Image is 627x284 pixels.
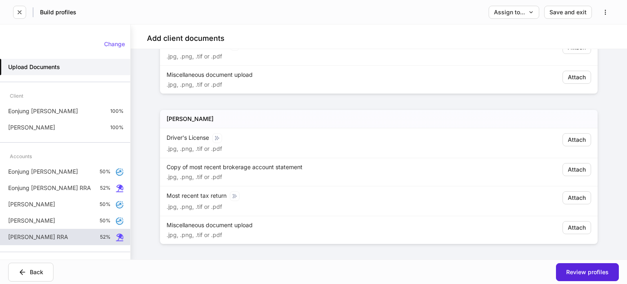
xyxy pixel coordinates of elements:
div: Attach [568,167,586,172]
div: Most recent tax return [167,191,485,201]
div: Attach [568,195,586,201]
button: Attach [563,133,591,146]
button: Change [99,38,130,51]
div: Copy of most recent brokerage account statement [167,163,485,171]
p: 50% [100,168,111,175]
p: 52% [100,185,111,191]
p: [PERSON_NAME] RRA [8,233,68,241]
p: .jpg, .png, .tif or .pdf [167,145,222,153]
p: .jpg, .png, .tif or .pdf [167,52,222,60]
p: .jpg, .png, .tif or .pdf [167,231,222,239]
div: Attach [568,45,586,50]
p: .jpg, .png, .tif or .pdf [167,173,222,181]
div: Accounts [10,149,32,163]
h5: Upload Documents [8,63,60,71]
div: Attach [568,225,586,230]
button: Assign to... [489,6,539,19]
p: .jpg, .png, .tif or .pdf [167,81,222,89]
p: [PERSON_NAME] [8,123,55,132]
div: Driver's License [167,133,485,143]
p: Eonjung [PERSON_NAME] [8,107,78,115]
p: [PERSON_NAME] [8,217,55,225]
p: 52% [100,234,111,240]
p: 50% [100,201,111,208]
div: Attach [568,74,586,80]
h5: Build profiles [40,8,76,16]
p: [PERSON_NAME] [8,200,55,208]
p: 100% [110,124,124,131]
button: Review profiles [556,263,619,281]
p: Eonjung [PERSON_NAME] [8,168,78,176]
p: 100% [110,108,124,114]
p: 50% [100,217,111,224]
div: Miscellaneous document upload [167,71,485,79]
button: Attach [563,221,591,234]
div: Review profiles [566,269,609,275]
div: Client [10,89,23,103]
button: Attach [563,163,591,176]
div: Miscellaneous document upload [167,221,485,229]
div: Back [18,268,43,276]
button: Attach [563,71,591,84]
div: Change [104,41,125,47]
div: Attach [568,137,586,143]
h5: [PERSON_NAME] [167,115,213,123]
button: Back [8,263,53,282]
button: Attach [563,191,591,204]
button: Save and exit [544,6,592,19]
p: Eonjung [PERSON_NAME] RRA [8,184,91,192]
h4: Add client documents [147,34,225,43]
div: Assign to... [494,9,534,15]
div: Save and exit [549,9,587,15]
p: .jpg, .png, .tif or .pdf [167,203,222,211]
